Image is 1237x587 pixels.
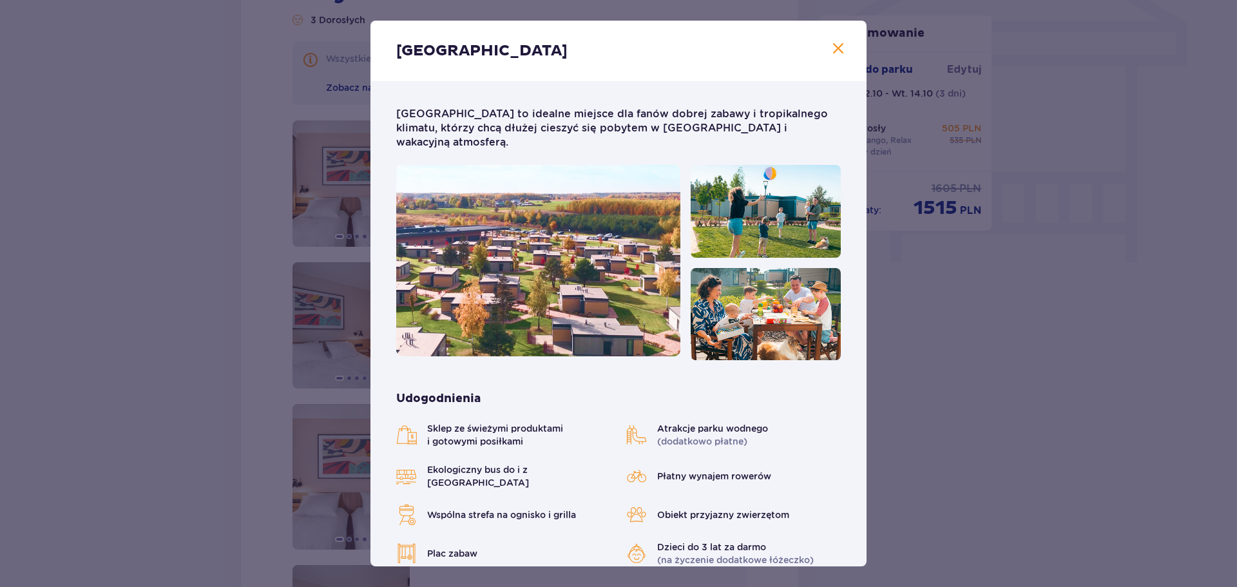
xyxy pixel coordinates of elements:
[657,422,768,435] span: Atrakcje parku wodnego
[657,541,814,566] p: (na życzenie dodatkowe łóżeczko)
[396,165,680,356] img: Suntago Village - aerial view of the area
[427,547,477,560] span: Plac zabaw
[396,41,568,61] p: [GEOGRAPHIC_DATA]
[427,463,611,489] span: Ekologiczny bus do i z [GEOGRAPHIC_DATA]
[396,360,481,407] p: Udogodnienia
[427,422,611,448] span: Sklep ze świeżymi produktami i gotowymi posiłkami
[626,505,647,525] img: animal icon
[396,466,417,486] img: bus icon
[657,470,771,483] span: Płatny wynajem rowerów
[396,425,417,445] img: shops icon
[396,505,417,525] img: grill icon
[657,541,814,553] span: Dzieci do 3 lat za darmo
[626,543,647,564] img: slide icon
[830,41,846,57] button: Zamknij
[396,543,417,564] img: playground icon
[691,268,841,361] img: Syntago Village - family dinig outside
[396,107,841,165] p: [GEOGRAPHIC_DATA] to idealne miejsce dla fanów dobrej zabawy i tropikalnego klimatu, którzy chcą ...
[691,165,841,258] img: Suntago Village - family playing outdoor games
[657,422,768,448] p: (dodatkowo płatne)
[427,508,576,521] span: Wspólna strefa na ognisko i grilla
[626,425,647,445] img: slide icon
[657,508,789,521] span: Obiekt przyjazny zwierzętom
[626,466,647,486] img: bicycle icon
